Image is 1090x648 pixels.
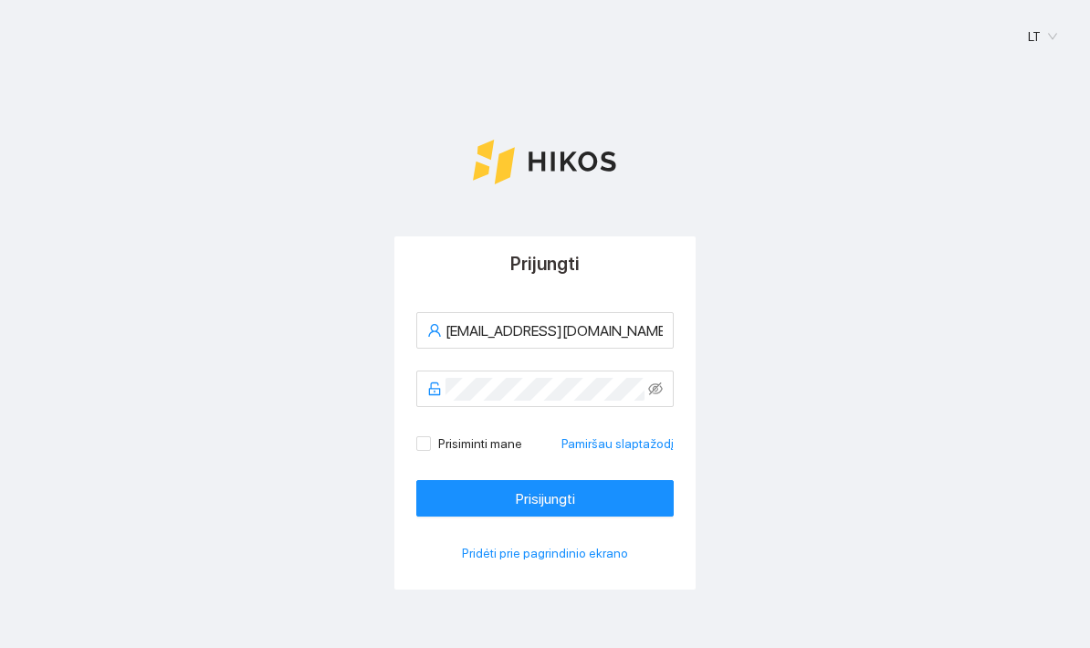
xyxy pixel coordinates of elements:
span: LT [1028,23,1057,50]
span: Prijungti [510,253,580,275]
span: eye-invisible [648,381,663,396]
span: unlock [427,381,442,396]
span: Prisiminti mane [431,434,529,454]
span: Prisijungti [516,487,575,510]
a: Pamiršau slaptažodį [561,434,674,454]
input: El. paštas [445,319,663,342]
span: user [427,323,442,338]
button: Pridėti prie pagrindinio ekrano [416,538,674,568]
button: Prisijungti [416,480,674,517]
span: Pridėti prie pagrindinio ekrano [462,543,628,563]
